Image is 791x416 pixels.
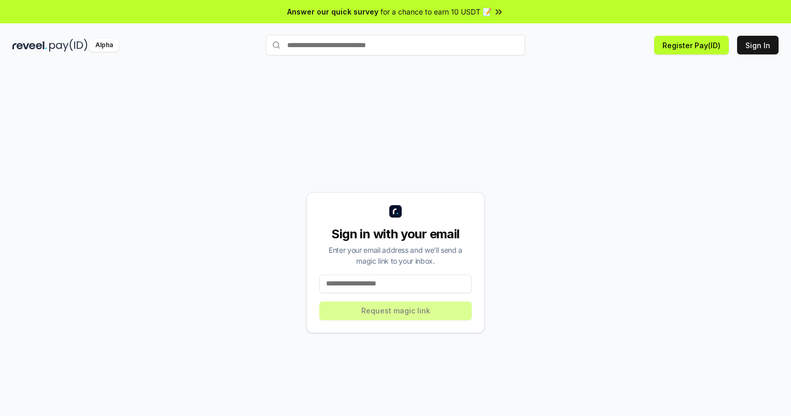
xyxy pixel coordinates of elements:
img: pay_id [49,39,88,52]
span: for a chance to earn 10 USDT 📝 [380,6,491,17]
img: reveel_dark [12,39,47,52]
div: Enter your email address and we’ll send a magic link to your inbox. [319,245,472,266]
img: logo_small [389,205,402,218]
button: Register Pay(ID) [654,36,729,54]
div: Sign in with your email [319,226,472,242]
button: Sign In [737,36,779,54]
div: Alpha [90,39,119,52]
span: Answer our quick survey [287,6,378,17]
